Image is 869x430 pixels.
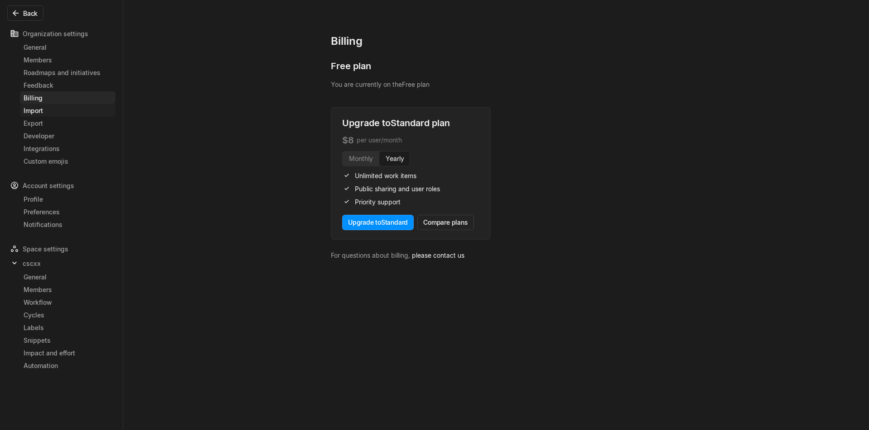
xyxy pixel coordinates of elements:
[331,60,661,80] div: Free plan
[331,34,661,60] div: Billing
[20,270,115,283] a: General
[20,117,115,129] a: Export
[342,151,379,166] button: Monthly
[24,144,112,153] div: Integrations
[20,296,115,308] a: Workflow
[7,5,43,21] button: Back
[20,104,115,117] a: Import
[24,272,112,282] div: General
[24,361,112,370] div: Automation
[20,66,115,79] a: Roadmaps and initiatives
[24,68,112,77] div: Roadmaps and initiatives
[20,193,115,205] a: Profile
[20,41,115,53] a: General
[24,323,112,332] div: Labels
[24,118,112,128] div: Export
[20,129,115,142] a: Developer
[346,154,373,163] span: Monthly
[20,346,115,359] a: Impact and effort
[342,134,402,146] div: per user/month
[24,55,112,65] div: Members
[24,131,112,141] div: Developer
[379,151,410,166] button: Yearly
[24,194,112,204] div: Profile
[24,106,112,115] div: Import
[331,80,661,96] div: You are currently on the Free plan
[20,218,115,231] a: Notifications
[24,207,112,217] div: Preferences
[355,184,440,194] span: Public sharing and user roles
[355,197,401,207] span: Priority support
[24,93,112,103] div: Billing
[355,171,416,180] span: Unlimited work items
[23,259,41,268] span: cscxx
[20,283,115,296] a: Members
[24,335,112,345] div: Snippets
[24,285,112,294] div: Members
[342,117,450,129] div: Upgrade to Standard plan
[412,251,464,259] a: please contact us
[20,155,115,167] a: Custom emojis
[20,334,115,346] a: Snippets
[417,215,473,230] button: Compare plans
[24,43,112,52] div: General
[24,220,112,229] div: Notifications
[20,205,115,218] a: Preferences
[24,80,112,90] div: Feedback
[331,250,661,267] div: For questions about billing,
[24,310,112,320] div: Cycles
[20,308,115,321] a: Cycles
[7,26,115,41] div: Organization settings
[383,154,404,163] span: Yearly
[20,359,115,372] a: Automation
[342,134,354,146] span: $ 8
[24,298,112,307] div: Workflow
[20,79,115,91] a: Feedback
[20,142,115,155] a: Integrations
[342,215,414,230] button: Upgrade toStandard
[20,53,115,66] a: Members
[24,348,112,358] div: Impact and effort
[7,241,115,256] div: Space settings
[20,321,115,334] a: Labels
[20,91,115,104] a: Billing
[7,178,115,193] div: Account settings
[24,156,112,166] div: Custom emojis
